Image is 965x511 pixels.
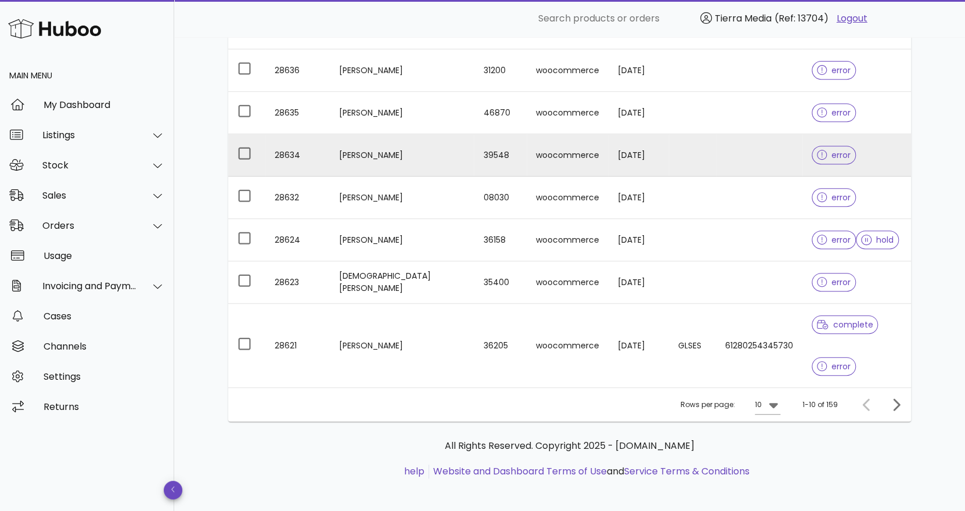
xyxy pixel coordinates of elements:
[527,219,608,261] td: woocommerce
[608,261,669,304] td: [DATE]
[44,250,165,261] div: Usage
[429,465,750,478] li: and
[44,341,165,352] div: Channels
[755,395,780,414] div: 10Rows per page:
[44,371,165,382] div: Settings
[265,177,330,219] td: 28632
[817,278,851,286] span: error
[433,465,607,478] a: Website and Dashboard Terms of Use
[608,92,669,134] td: [DATE]
[817,236,851,244] span: error
[44,311,165,322] div: Cases
[527,92,608,134] td: woocommerce
[837,12,867,26] a: Logout
[42,190,137,201] div: Sales
[817,66,851,74] span: error
[716,304,802,387] td: 61280254345730
[608,49,669,92] td: [DATE]
[527,177,608,219] td: woocommerce
[624,465,750,478] a: Service Terms & Conditions
[474,49,526,92] td: 31200
[330,49,474,92] td: [PERSON_NAME]
[44,401,165,412] div: Returns
[608,177,669,219] td: [DATE]
[265,304,330,387] td: 28621
[330,134,474,177] td: [PERSON_NAME]
[474,219,526,261] td: 36158
[527,134,608,177] td: woocommerce
[265,49,330,92] td: 28636
[265,219,330,261] td: 28624
[265,92,330,134] td: 28635
[265,261,330,304] td: 28623
[237,439,902,453] p: All Rights Reserved. Copyright 2025 - [DOMAIN_NAME]
[885,394,906,415] button: Next page
[802,400,838,410] div: 1-10 of 159
[608,219,669,261] td: [DATE]
[330,92,474,134] td: [PERSON_NAME]
[669,304,716,387] td: GLSES
[404,465,424,478] a: help
[608,304,669,387] td: [DATE]
[775,12,829,25] span: (Ref: 13704)
[474,134,526,177] td: 39548
[474,177,526,219] td: 08030
[42,280,137,292] div: Invoicing and Payments
[474,261,526,304] td: 35400
[330,219,474,261] td: [PERSON_NAME]
[755,400,762,410] div: 10
[42,160,137,171] div: Stock
[330,261,474,304] td: [DEMOGRAPHIC_DATA][PERSON_NAME]
[527,304,608,387] td: woocommerce
[608,134,669,177] td: [DATE]
[8,16,101,41] img: Huboo Logo
[817,151,851,159] span: error
[42,129,137,141] div: Listings
[817,362,851,370] span: error
[330,177,474,219] td: [PERSON_NAME]
[474,92,526,134] td: 46870
[680,388,780,422] div: Rows per page:
[817,193,851,201] span: error
[715,12,772,25] span: Tierra Media
[265,134,330,177] td: 28634
[330,304,474,387] td: [PERSON_NAME]
[527,261,608,304] td: woocommerce
[861,236,894,244] span: hold
[817,321,873,329] span: complete
[44,99,165,110] div: My Dashboard
[817,109,851,117] span: error
[474,304,526,387] td: 36205
[42,220,137,231] div: Orders
[527,49,608,92] td: woocommerce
